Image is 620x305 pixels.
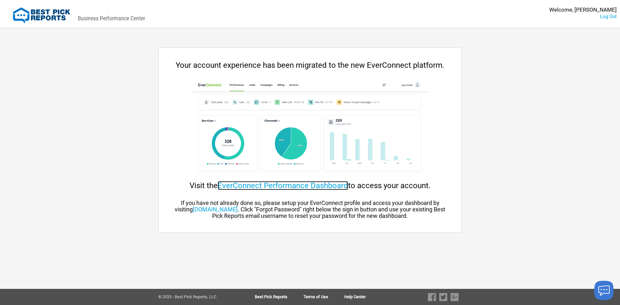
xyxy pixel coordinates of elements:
[600,14,617,19] a: Log Out
[193,206,238,213] a: [DOMAIN_NAME]
[158,295,234,299] div: © 2025 - Best Pick Reports, LLC
[192,79,428,176] img: cp-dashboard.png
[594,281,614,300] button: Launch chat
[549,6,617,13] div: Welcome, [PERSON_NAME]
[171,181,449,190] div: Visit the to access your account.
[171,200,449,219] div: If you have not already done so, please setup your EverConnect profile and access your dashboard ...
[13,7,70,24] img: Best Pick Reports Logo
[171,61,449,70] div: Your account experience has been migrated to the new EverConnect platform.
[255,295,304,299] a: Best Pick Reports
[218,181,348,190] a: EverConnect Performance Dashboard
[304,295,344,299] a: Terms of Use
[344,295,366,299] a: Help Center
